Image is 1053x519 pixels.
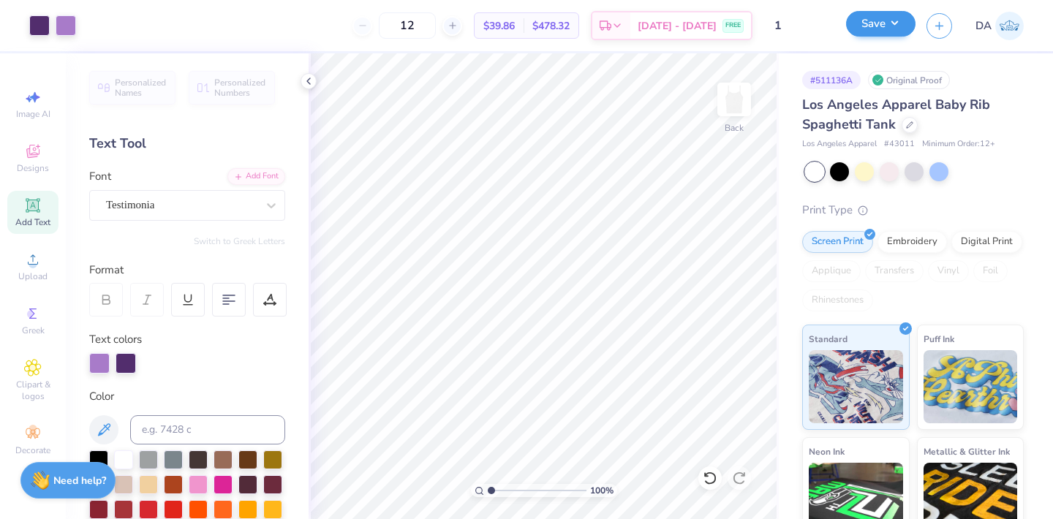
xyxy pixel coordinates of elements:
div: Format [89,262,287,279]
div: Embroidery [877,231,947,253]
span: Decorate [15,444,50,456]
span: # 43011 [884,138,915,151]
button: Save [846,11,916,37]
strong: Need help? [53,474,106,488]
span: Personalized Numbers [214,77,266,98]
span: Minimum Order: 12 + [922,138,995,151]
button: Switch to Greek Letters [194,235,285,247]
div: Text Tool [89,134,285,154]
span: Los Angeles Apparel Baby Rib Spaghetti Tank [802,96,990,133]
span: Personalized Names [115,77,167,98]
span: Image AI [16,108,50,120]
input: e.g. 7428 c [130,415,285,444]
span: Designs [17,162,49,174]
span: Add Text [15,216,50,228]
div: Vinyl [928,260,969,282]
a: DA [975,12,1024,40]
input: Untitled Design [763,11,835,40]
div: Applique [802,260,861,282]
span: Puff Ink [924,331,954,346]
span: Neon Ink [809,444,845,459]
div: Add Font [227,168,285,185]
span: $478.32 [532,18,570,34]
span: DA [975,18,992,34]
div: Print Type [802,202,1024,219]
span: Clipart & logos [7,379,58,402]
label: Font [89,168,111,185]
span: Greek [22,325,45,336]
div: Screen Print [802,231,873,253]
input: – – [379,12,436,39]
label: Text colors [89,331,142,348]
div: Original Proof [868,71,950,89]
img: Deeksha Arora [995,12,1024,40]
div: Color [89,388,285,405]
span: Los Angeles Apparel [802,138,877,151]
span: Upload [18,270,48,282]
span: Metallic & Glitter Ink [924,444,1010,459]
div: Foil [973,260,1008,282]
div: Back [725,121,744,135]
span: $39.86 [483,18,515,34]
img: Puff Ink [924,350,1018,423]
span: Standard [809,331,848,346]
img: Back [720,85,749,114]
div: # 511136A [802,71,861,89]
span: FREE [725,20,741,31]
div: Digital Print [951,231,1022,253]
div: Rhinestones [802,289,873,311]
span: 100 % [590,484,614,497]
span: [DATE] - [DATE] [638,18,717,34]
img: Standard [809,350,903,423]
div: Transfers [865,260,924,282]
